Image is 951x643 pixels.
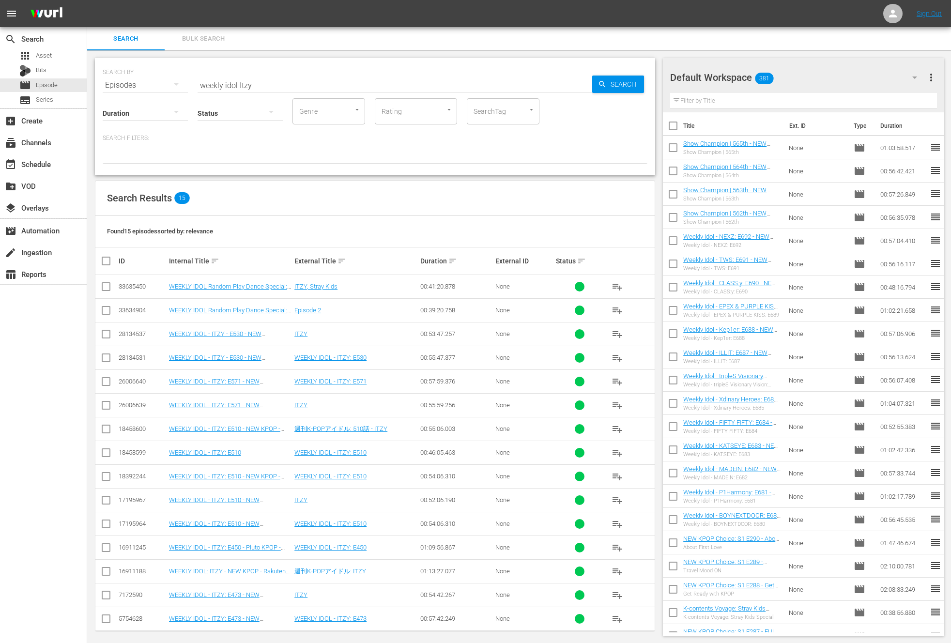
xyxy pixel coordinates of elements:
button: playlist_add [606,441,629,464]
span: reorder [930,490,941,502]
div: 18458599 [119,449,166,456]
div: None [495,378,553,385]
div: Show Champion | 563th [683,196,781,202]
div: Weekly Idol - BOYNEXTDOOR: E680 [683,521,781,527]
th: Ext. ID [783,112,848,139]
span: reorder [930,165,941,176]
a: WEEKLY IDOL - ITZY: E473 - NEW [DOMAIN_NAME] - TRC2 - 202012 [169,591,263,606]
span: Series [19,94,31,106]
span: playlist_add [612,471,623,482]
a: WEEKLY IDOL Random Play Dance Special: S1 E2 - ITZY, Stray Kids - NEW [DOMAIN_NAME] - TRC2 - 202212 [169,306,291,328]
span: Overlays [5,202,16,214]
button: playlist_add [606,583,629,607]
div: 28134531 [119,354,166,361]
td: None [785,601,850,624]
td: None [785,578,850,601]
td: None [785,531,850,554]
div: Weekly Idol - ILLIT: E687 [683,358,781,365]
div: Travel Mood ON [683,567,781,574]
td: 01:04:07.321 [876,392,930,415]
span: Reports [5,269,16,280]
div: 16911188 [119,567,166,575]
a: ITZY [294,330,307,337]
div: Weekly Idol - TWS: E691 [683,265,781,272]
th: Title [683,112,783,139]
a: ITZY [294,591,307,598]
span: playlist_add [612,518,623,530]
td: None [785,345,850,368]
div: ID [119,257,166,265]
span: Search [607,76,644,93]
a: Show Champion | 563th - NEW [DOMAIN_NAME] - SSTV - 202508 [683,186,775,201]
td: 00:57:06.906 [876,322,930,345]
span: reorder [930,281,941,292]
span: playlist_add [612,494,623,506]
div: Weekly Idol - Xdinary Heroes: E685 [683,405,781,411]
td: 00:48:16.794 [876,276,930,299]
div: 00:55:06.003 [420,425,493,432]
a: WEEKLY IDOL - ITZY: E450 - Pluto KPOP - PlutoTV ES - 202112 [169,544,285,558]
a: WEEKLY IDOL - ITZY: E571 - NEW [DOMAIN_NAME] - TRC2 - 202207 [169,401,263,416]
button: playlist_add [606,370,629,393]
a: Weekly Idol - MADEIN: E682 - NEW [DOMAIN_NAME] - SSTV - 202411 [683,465,781,480]
span: reorder [930,444,941,455]
div: 00:52:06.190 [420,496,493,504]
span: Episode [854,142,865,153]
a: WEEKLY IDOL Random Play Dance Special: S1 E2 - ITZY, Stray Kids - NEW [DOMAIN_NAME] - SSTV - 202212 [169,283,291,305]
td: 01:02:17.789 [876,485,930,508]
div: 00:39:20.758 [420,306,493,314]
span: Episode [854,351,865,363]
button: Search [592,76,644,93]
span: Schedule [5,159,16,170]
td: 01:02:42.336 [876,438,930,461]
div: 17195967 [119,496,166,504]
span: reorder [930,188,941,199]
a: NEW KPOP Choice: S1 E289 - Travel Mood ON - NEW [DOMAIN_NAME] - SSTV - 202508 [683,558,775,580]
a: ITZY [294,401,307,409]
div: External Title [294,255,417,267]
span: playlist_add [612,566,623,577]
td: None [785,368,850,392]
div: 00:57:59.376 [420,378,493,385]
span: playlist_add [612,352,623,364]
p: Search Filters: [103,134,647,142]
td: 00:57:26.849 [876,183,930,206]
div: 7172590 [119,591,166,598]
span: Episode [854,630,865,642]
a: Weekly Idol - KATSEYE: E683 - NEW [DOMAIN_NAME] - SSTV - 202411 [683,442,780,457]
td: None [785,438,850,461]
span: reorder [930,397,941,409]
td: 00:56:42.421 [876,159,930,183]
span: Asset [19,50,31,61]
div: About First Love [683,544,781,551]
span: reorder [930,374,941,385]
span: playlist_add [612,423,623,435]
button: playlist_add [606,512,629,536]
div: 00:57:42.249 [420,615,493,622]
span: Episode [36,80,58,90]
span: Episode [19,79,31,91]
a: Episode 2 [294,306,321,314]
div: 26006640 [119,378,166,385]
td: 02:10:00.781 [876,554,930,578]
span: Episode [854,560,865,572]
span: reorder [930,583,941,595]
td: None [785,554,850,578]
span: Episode [854,188,865,200]
button: playlist_add [606,607,629,630]
div: Duration [420,255,493,267]
a: Sign Out [917,10,942,17]
div: None [495,567,553,575]
span: playlist_add [612,447,623,459]
div: None [495,425,553,432]
a: WEEKLY IDOL - ITZY: E510 [294,473,367,480]
div: Weekly Idol - NEXZ: E692 [683,242,781,248]
div: 00:55:47.377 [420,354,493,361]
div: None [495,401,553,409]
span: Episode [854,165,865,177]
button: playlist_add [606,275,629,298]
td: None [785,276,850,299]
button: playlist_add [606,417,629,441]
span: Episode [854,328,865,339]
span: subscriptions [5,137,16,149]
